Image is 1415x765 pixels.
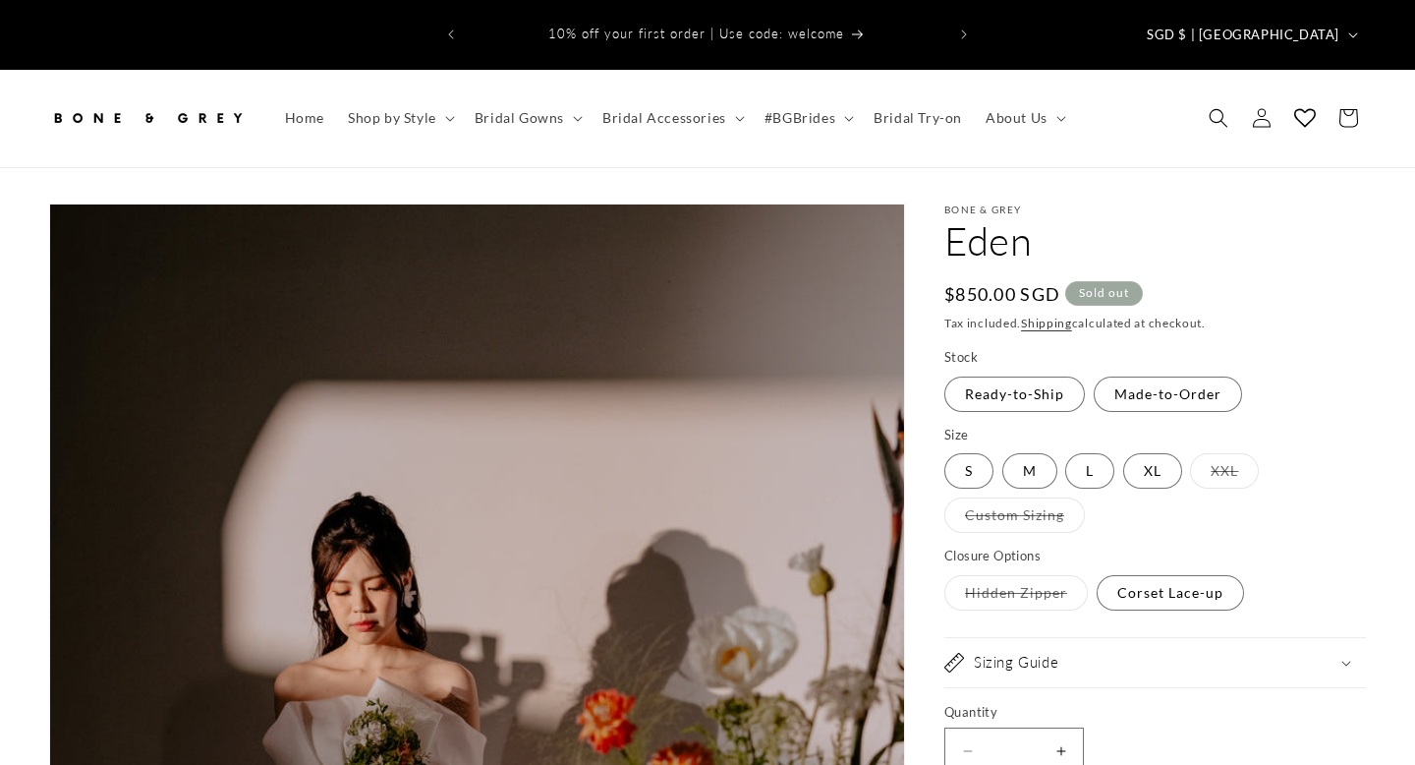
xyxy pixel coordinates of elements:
span: $850.00 SGD [944,281,1060,308]
label: Corset Lace-up [1097,575,1244,611]
span: Shop by Style [348,109,436,127]
a: Bridal Try-on [862,97,974,139]
label: S [944,453,993,489]
label: XL [1123,453,1182,489]
summary: Shop by Style [336,97,463,139]
span: #BGBrides [764,109,835,127]
label: XXL [1190,453,1259,489]
summary: Sizing Guide [944,638,1366,687]
p: Bone & Grey [944,204,1366,215]
summary: #BGBrides [753,97,862,139]
label: L [1065,453,1114,489]
span: Bridal Try-on [874,109,962,127]
img: Bone and Grey Bridal [49,96,246,140]
h1: Eden [944,215,1366,266]
label: Custom Sizing [944,498,1085,533]
label: Ready-to-Ship [944,377,1085,412]
legend: Closure Options [944,547,1043,566]
span: 10% off your first order | Use code: welcome [548,26,844,41]
span: Bridal Accessories [602,109,726,127]
a: Shipping [1021,316,1072,330]
a: Home [273,97,336,139]
button: SGD $ | [GEOGRAPHIC_DATA] [1135,16,1366,53]
button: Previous announcement [429,16,473,53]
a: Bone and Grey Bridal [42,89,254,147]
div: Tax included. calculated at checkout. [944,314,1366,333]
legend: Stock [944,348,980,368]
span: Bridal Gowns [475,109,564,127]
summary: Bridal Gowns [463,97,591,139]
label: M [1002,453,1057,489]
label: Made-to-Order [1094,377,1242,412]
span: Home [285,109,324,127]
span: Sold out [1065,281,1143,306]
button: Next announcement [942,16,986,53]
span: SGD $ | [GEOGRAPHIC_DATA] [1147,26,1339,45]
summary: Search [1197,96,1240,140]
summary: About Us [974,97,1074,139]
h2: Sizing Guide [974,653,1058,673]
label: Quantity [944,703,1366,723]
label: Hidden Zipper [944,575,1088,611]
span: About Us [986,109,1047,127]
legend: Size [944,426,971,445]
summary: Bridal Accessories [591,97,753,139]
